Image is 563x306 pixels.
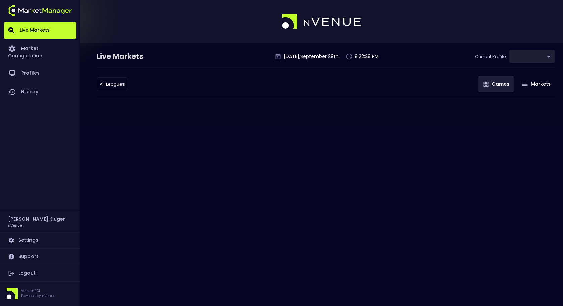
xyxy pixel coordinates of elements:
[4,288,76,299] div: Version 1.31Powered by nVenue
[517,76,555,92] button: Markets
[4,39,76,64] a: Market Configuration
[8,5,72,16] img: logo
[522,83,528,86] img: gameIcon
[21,293,55,298] p: Powered by nVenue
[8,223,22,228] h3: nVenue
[475,53,506,60] p: Current Profile
[483,82,489,87] img: gameIcon
[4,22,76,39] a: Live Markets
[355,53,379,60] p: 8:22:28 PM
[8,215,65,223] h2: [PERSON_NAME] Kluger
[21,288,55,293] p: Version 1.31
[97,77,128,91] div: ​
[4,64,76,83] a: Profiles
[97,51,178,62] div: Live Markets
[4,265,76,281] a: Logout
[4,232,76,248] a: Settings
[282,14,362,29] img: logo
[4,249,76,265] a: Support
[509,50,555,63] div: ​
[284,53,339,60] p: [DATE] , September 29 th
[4,83,76,101] a: History
[478,76,514,92] button: Games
